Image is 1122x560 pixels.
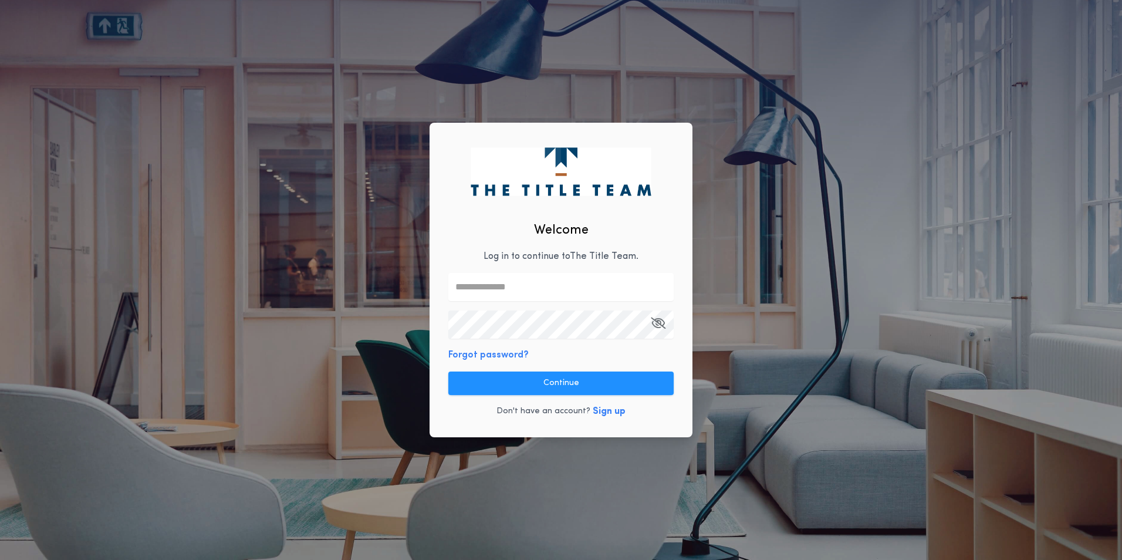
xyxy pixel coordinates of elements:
[496,406,590,417] p: Don't have an account?
[448,372,674,395] button: Continue
[593,404,626,419] button: Sign up
[448,348,529,362] button: Forgot password?
[471,147,651,195] img: logo
[484,249,638,264] p: Log in to continue to The Title Team .
[534,221,589,240] h2: Welcome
